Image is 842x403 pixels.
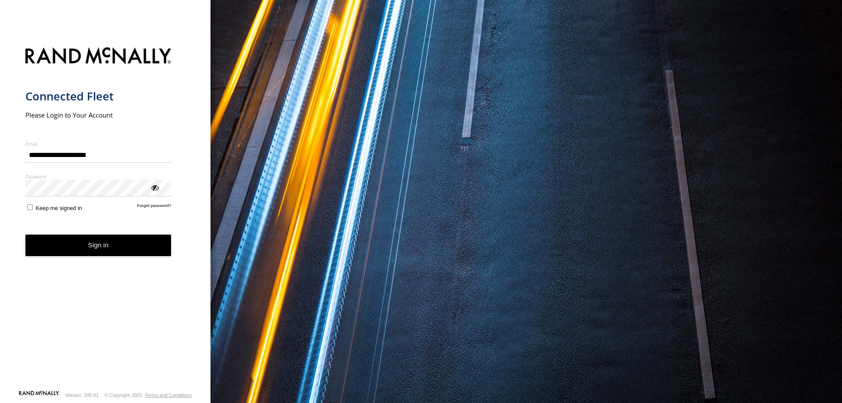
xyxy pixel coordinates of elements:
[65,392,99,398] div: Version: 305.01
[25,42,186,390] form: main
[25,89,171,103] h1: Connected Fleet
[25,46,171,68] img: Rand McNally
[27,204,33,210] input: Keep me signed in
[25,173,171,180] label: Password
[137,203,171,211] a: Forgot password?
[25,140,171,147] label: Email
[19,391,59,399] a: Visit our Website
[25,235,171,256] button: Sign in
[104,392,192,398] div: © Copyright 2025 -
[25,111,171,119] h2: Please Login to Your Account
[145,392,192,398] a: Terms and Conditions
[150,183,159,192] div: ViewPassword
[36,205,82,211] span: Keep me signed in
